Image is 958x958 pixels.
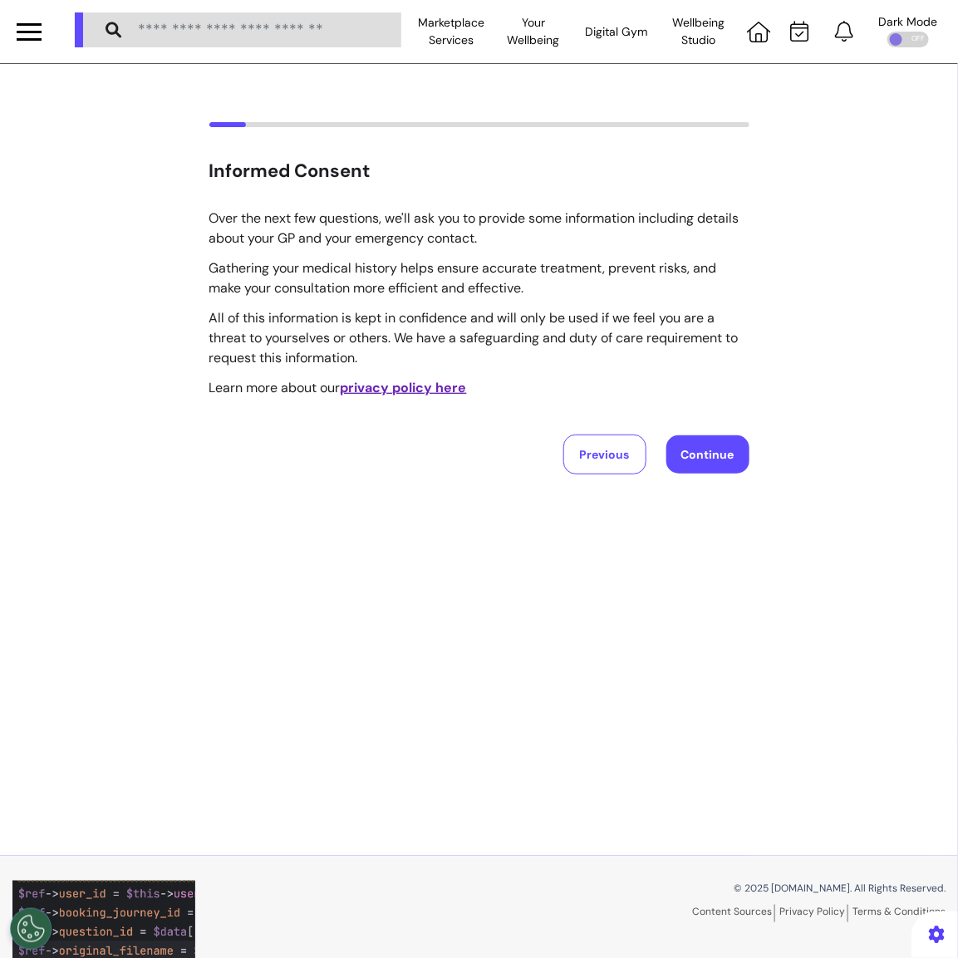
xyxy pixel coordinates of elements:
button: Continue [666,435,749,474]
div: Marketplace Services [410,8,493,55]
div: Your Wellbeing [493,8,576,55]
div: OFF [887,32,929,47]
a: Content Sources [692,905,775,922]
p: Learn more about our [209,378,749,398]
p: Gathering your medical history helps ensure accurate treatment, prevent risks, and make your cons... [209,258,749,298]
button: Previous [563,435,646,474]
a: privacy policy here [341,379,467,396]
button: Open Preferences [10,908,52,950]
a: Terms & Conditions [852,905,946,918]
div: Dark Mode [879,16,938,27]
h2: Informed Consent [209,160,749,182]
div: Digital Gym [575,8,658,55]
div: Wellbeing Studio [658,8,741,55]
p: Over the next few questions, we'll ask you to provide some information including details about yo... [209,209,749,248]
p: All of this information is kept in confidence and will only be used if we feel you are a threat t... [209,308,749,368]
a: Privacy Policy [779,905,848,922]
p: © 2025 [DOMAIN_NAME]. All Rights Reserved. [492,881,946,896]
